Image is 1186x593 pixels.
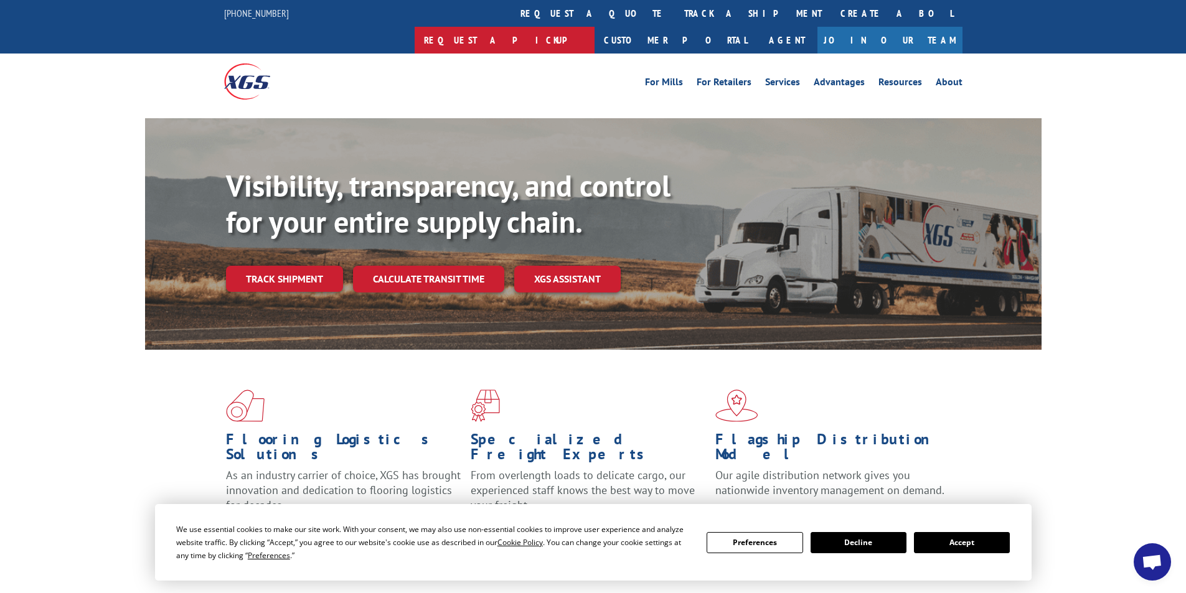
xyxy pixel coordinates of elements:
[471,432,706,468] h1: Specialized Freight Experts
[353,266,504,292] a: Calculate transit time
[814,77,865,91] a: Advantages
[226,266,343,292] a: Track shipment
[914,532,1010,553] button: Accept
[707,532,802,553] button: Preferences
[715,468,944,497] span: Our agile distribution network gives you nationwide inventory management on demand.
[765,77,800,91] a: Services
[715,390,758,422] img: xgs-icon-flagship-distribution-model-red
[248,550,290,561] span: Preferences
[514,266,621,292] a: XGS ASSISTANT
[415,27,595,54] a: Request a pickup
[756,27,817,54] a: Agent
[697,77,751,91] a: For Retailers
[471,390,500,422] img: xgs-icon-focused-on-flooring-red
[226,390,265,422] img: xgs-icon-total-supply-chain-intelligence-red
[226,468,461,512] span: As an industry carrier of choice, XGS has brought innovation and dedication to flooring logistics...
[226,432,461,468] h1: Flooring Logistics Solutions
[226,166,671,241] b: Visibility, transparency, and control for your entire supply chain.
[155,504,1032,581] div: Cookie Consent Prompt
[224,7,289,19] a: [PHONE_NUMBER]
[1134,543,1171,581] div: Open chat
[645,77,683,91] a: For Mills
[811,532,906,553] button: Decline
[471,468,706,523] p: From overlength loads to delicate cargo, our experienced staff knows the best way to move your fr...
[595,27,756,54] a: Customer Portal
[817,27,962,54] a: Join Our Team
[497,537,543,548] span: Cookie Policy
[715,432,951,468] h1: Flagship Distribution Model
[878,77,922,91] a: Resources
[936,77,962,91] a: About
[176,523,692,562] div: We use essential cookies to make our site work. With your consent, we may also use non-essential ...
